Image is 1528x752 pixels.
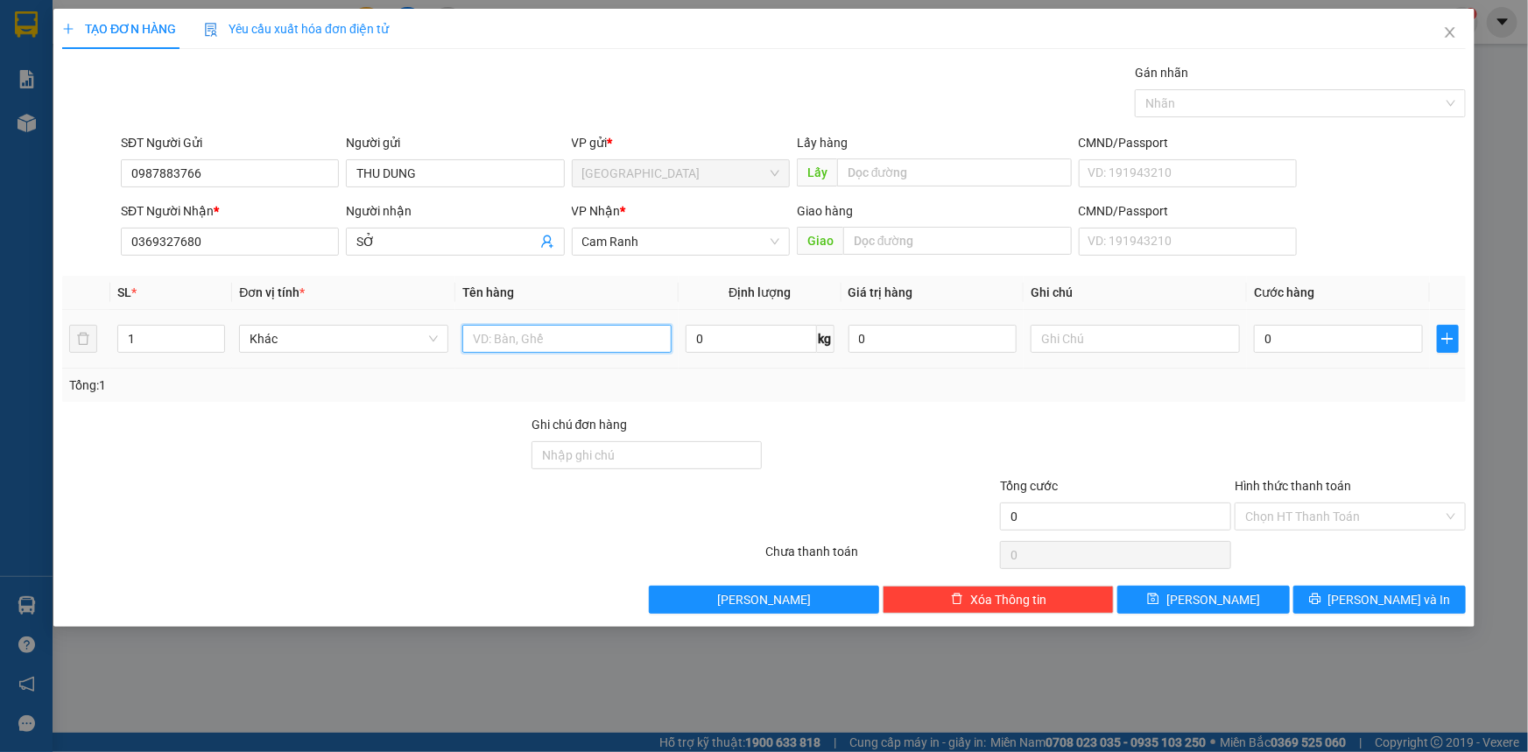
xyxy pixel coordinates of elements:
[121,133,339,152] div: SĐT Người Gửi
[540,235,554,249] span: user-add
[204,22,389,36] span: Yêu cầu xuất hóa đơn điện tử
[951,593,963,607] span: delete
[837,158,1072,186] input: Dọc đường
[462,285,514,299] span: Tên hàng
[970,590,1046,609] span: Xóa Thông tin
[1147,593,1159,607] span: save
[1079,133,1297,152] div: CMND/Passport
[532,418,628,432] label: Ghi chú đơn hàng
[239,285,305,299] span: Đơn vị tính
[717,590,811,609] span: [PERSON_NAME]
[346,133,564,152] div: Người gửi
[1166,590,1260,609] span: [PERSON_NAME]
[797,227,843,255] span: Giao
[204,23,218,37] img: icon
[729,285,791,299] span: Định lượng
[797,158,837,186] span: Lấy
[817,325,834,353] span: kg
[62,23,74,35] span: plus
[1031,325,1240,353] input: Ghi Chú
[1079,201,1297,221] div: CMND/Passport
[1309,593,1321,607] span: printer
[1437,325,1459,353] button: plus
[1443,25,1457,39] span: close
[121,201,339,221] div: SĐT Người Nhận
[1000,479,1058,493] span: Tổng cước
[1254,285,1314,299] span: Cước hàng
[1135,66,1188,80] label: Gán nhãn
[1426,9,1475,58] button: Close
[532,441,763,469] input: Ghi chú đơn hàng
[572,204,621,218] span: VP Nhận
[649,586,880,614] button: [PERSON_NAME]
[1117,586,1290,614] button: save[PERSON_NAME]
[1328,590,1451,609] span: [PERSON_NAME] và In
[69,325,97,353] button: delete
[1024,276,1247,310] th: Ghi chú
[797,204,853,218] span: Giao hàng
[1438,332,1458,346] span: plus
[1235,479,1351,493] label: Hình thức thanh toán
[117,285,131,299] span: SL
[250,326,438,352] span: Khác
[69,376,590,395] div: Tổng: 1
[883,586,1114,614] button: deleteXóa Thông tin
[62,22,176,36] span: TẠO ĐƠN HÀNG
[582,228,779,255] span: Cam Ranh
[1293,586,1466,614] button: printer[PERSON_NAME] và In
[462,325,672,353] input: VD: Bàn, Ghế
[843,227,1072,255] input: Dọc đường
[572,133,790,152] div: VP gửi
[848,285,913,299] span: Giá trị hàng
[764,542,999,573] div: Chưa thanh toán
[797,136,848,150] span: Lấy hàng
[848,325,1017,353] input: 0
[582,160,779,186] span: Sài Gòn
[346,201,564,221] div: Người nhận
